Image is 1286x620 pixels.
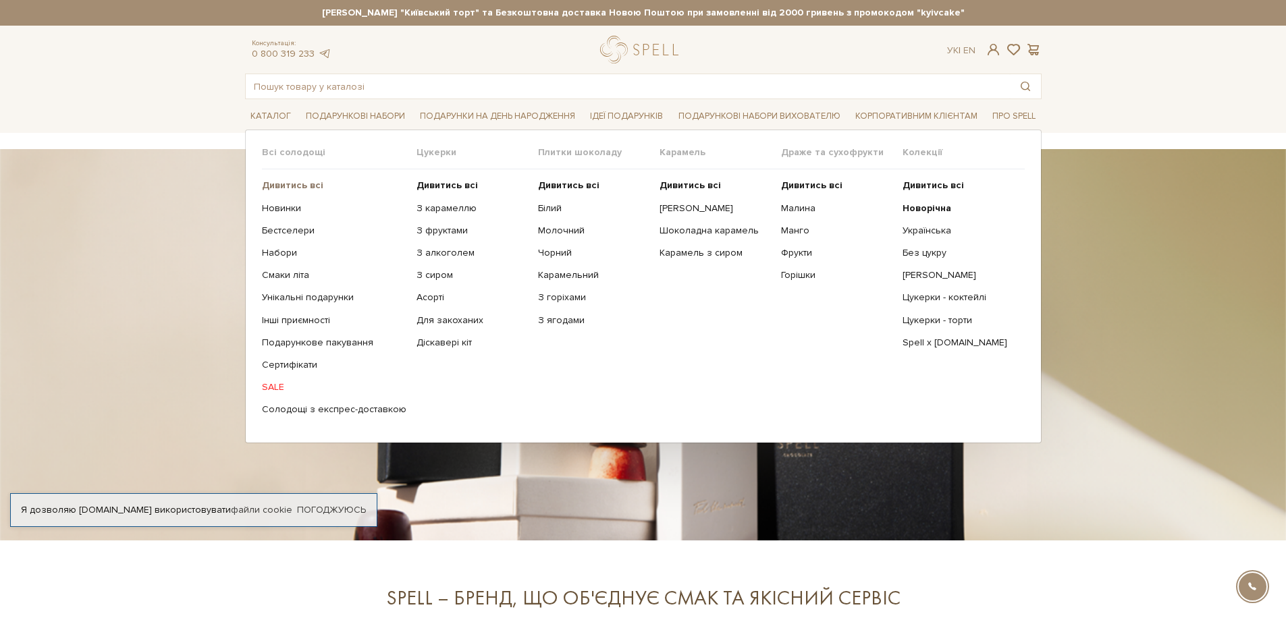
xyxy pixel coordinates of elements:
[959,45,961,56] span: |
[246,74,1010,98] input: Пошук товару у каталозі
[963,45,975,56] a: En
[903,202,951,214] b: Новорічна
[903,202,1014,215] a: Новорічна
[262,403,406,416] a: Солодощі з експрес-доставкою
[538,146,660,159] span: Плитки шоколаду
[262,247,406,259] a: Набори
[660,146,781,159] span: Карамель
[781,269,892,281] a: Горішки
[660,225,771,237] a: Шоколадна карамель
[262,146,417,159] span: Всі солодощі
[262,269,406,281] a: Смаки літа
[538,247,649,259] a: Чорний
[538,179,649,192] a: Дивитись всі
[781,146,903,159] span: Драже та сухофрукти
[781,202,892,215] a: Малина
[333,585,954,611] div: SPELL – БРЕНД, ЩО ОБ'ЄДНУЄ СМАК ТА ЯКІСНИЙ СЕРВІС
[947,45,975,57] div: Ук
[417,314,528,327] a: Для закоханих
[300,106,410,127] a: Подарункові набори
[262,291,406,304] a: Унікальні подарунки
[417,225,528,237] a: З фруктами
[262,179,323,191] b: Дивитись всі
[245,130,1042,443] div: Каталог
[262,314,406,327] a: Інші приємності
[262,359,406,371] a: Сертифікати
[538,202,649,215] a: Білий
[262,179,406,192] a: Дивитись всі
[417,269,528,281] a: З сиром
[414,106,581,127] a: Подарунки на День народження
[262,337,406,349] a: Подарункове пакування
[252,39,331,48] span: Консультація:
[903,269,1014,281] a: [PERSON_NAME]
[11,504,377,516] div: Я дозволяю [DOMAIN_NAME] використовувати
[903,314,1014,327] a: Цукерки - торти
[850,105,983,128] a: Корпоративним клієнтам
[245,7,1042,19] strong: [PERSON_NAME] "Київський торт" та Безкоштовна доставка Новою Поштою при замовленні від 2000 гриве...
[538,269,649,281] a: Карамельний
[417,146,538,159] span: Цукерки
[781,179,842,191] b: Дивитись всі
[231,504,292,515] a: файли cookie
[417,179,528,192] a: Дивитись всі
[903,146,1024,159] span: Колекції
[417,291,528,304] a: Асорті
[1010,74,1041,98] button: Пошук товару у каталозі
[318,48,331,59] a: telegram
[262,225,406,237] a: Бестселери
[600,36,685,63] a: logo
[660,179,721,191] b: Дивитись всі
[297,504,366,516] a: Погоджуюсь
[538,314,649,327] a: З ягодами
[252,48,315,59] a: 0 800 319 233
[417,179,478,191] b: Дивитись всі
[903,291,1014,304] a: Цукерки - коктейлі
[538,179,599,191] b: Дивитись всі
[781,225,892,237] a: Манго
[660,179,771,192] a: Дивитись всі
[660,247,771,259] a: Карамель з сиром
[673,105,846,128] a: Подарункові набори вихователю
[903,179,1014,192] a: Дивитись всі
[903,225,1014,237] a: Українська
[417,247,528,259] a: З алкоголем
[245,106,296,127] a: Каталог
[538,225,649,237] a: Молочний
[417,202,528,215] a: З карамеллю
[903,337,1014,349] a: Spell x [DOMAIN_NAME]
[262,202,406,215] a: Новинки
[585,106,668,127] a: Ідеї подарунків
[262,381,406,393] a: SALE
[417,337,528,349] a: Діскавері кіт
[903,247,1014,259] a: Без цукру
[538,291,649,304] a: З горіхами
[903,179,964,191] b: Дивитись всі
[781,247,892,259] a: Фрукти
[987,106,1041,127] a: Про Spell
[660,202,771,215] a: [PERSON_NAME]
[781,179,892,192] a: Дивитись всі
